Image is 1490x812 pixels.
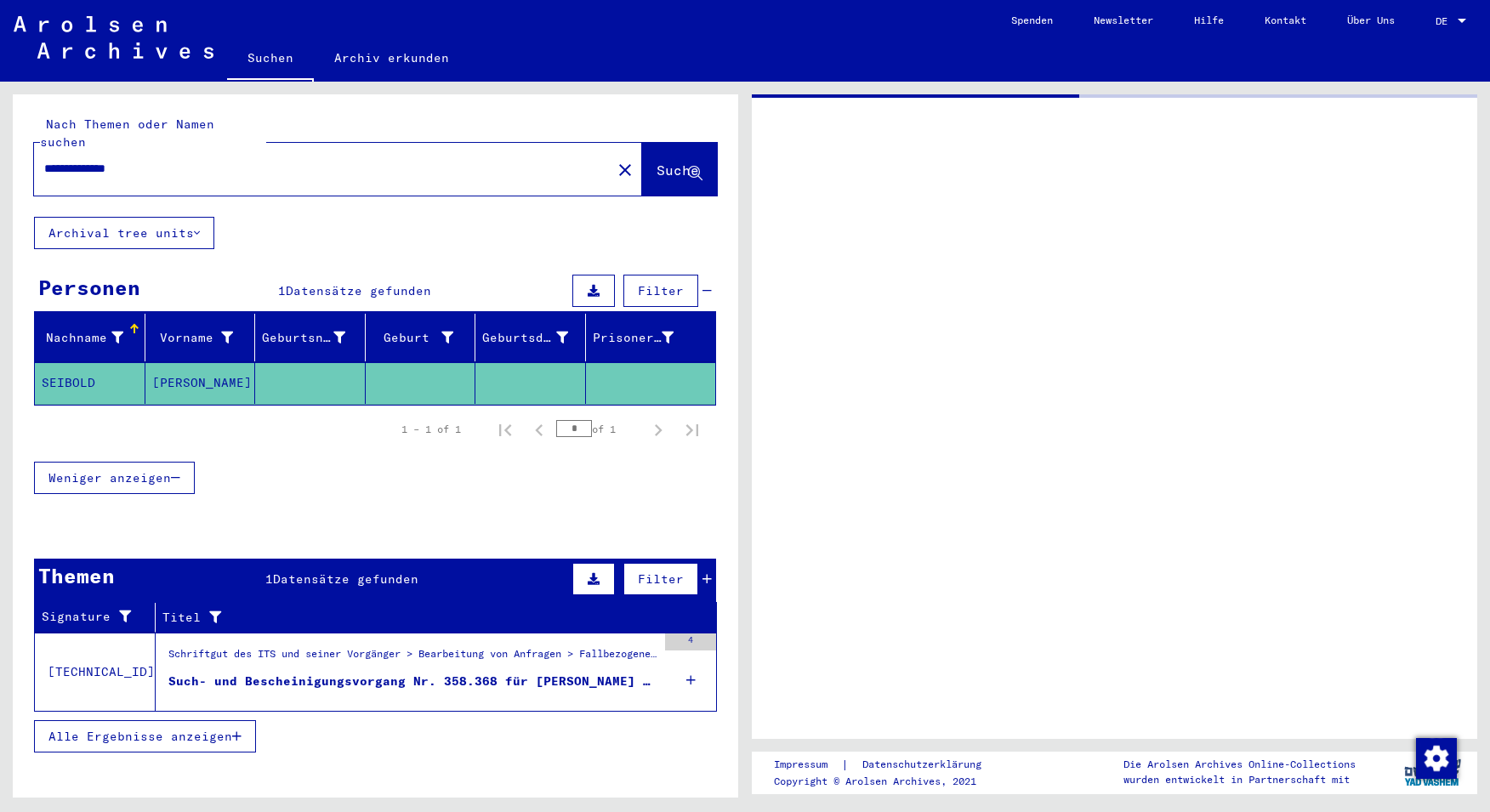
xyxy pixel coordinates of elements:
[366,314,476,361] mat-header-cell: Geburt‏
[35,314,145,361] mat-header-cell: Nachname
[42,608,142,626] div: Signature
[623,275,698,307] button: Filter
[638,571,684,587] span: Filter
[34,720,256,752] button: Alle Ergebnisse anzeigen
[227,37,314,82] a: Suchen
[14,16,213,59] img: Arolsen_neg.svg
[152,329,234,347] div: Vorname
[48,470,171,485] span: Weniger anzeigen
[615,160,635,180] mat-icon: close
[849,756,1002,774] a: Datenschutzerklärung
[401,422,461,437] div: 1 – 1 of 1
[608,152,642,186] button: Clear
[40,116,214,150] mat-label: Nach Themen oder Namen suchen
[168,646,657,670] div: Schriftgut des ITS und seiner Vorgänger > Bearbeitung von Anfragen > Fallbezogene [MEDICAL_DATA] ...
[482,329,568,347] div: Geburtsdatum
[145,362,256,404] mat-cell: [PERSON_NAME]
[774,756,841,774] a: Impressum
[35,633,156,711] td: [TECHNICAL_ID]
[145,314,256,361] mat-header-cell: Vorname
[641,412,675,446] button: Next page
[265,571,273,587] span: 1
[638,283,684,298] span: Filter
[482,324,589,351] div: Geburtsdatum
[42,604,159,631] div: Signature
[1123,772,1356,787] p: wurden entwickelt in Partnerschaft mit
[42,329,123,347] div: Nachname
[1123,757,1356,772] p: Die Arolsen Archives Online-Collections
[657,162,699,179] span: Suche
[1436,15,1454,27] span: DE
[372,324,475,351] div: Geburt‏
[1401,751,1464,793] img: yv_logo.png
[774,774,1002,789] p: Copyright © Arolsen Archives, 2021
[475,314,586,361] mat-header-cell: Geburtsdatum
[642,143,717,196] button: Suche
[522,412,556,446] button: Previous page
[278,283,286,298] span: 1
[162,609,683,627] div: Titel
[314,37,469,78] a: Archiv erkunden
[262,329,345,347] div: Geburtsname
[34,217,214,249] button: Archival tree units
[593,329,674,347] div: Prisoner #
[593,324,696,351] div: Prisoner #
[286,283,431,298] span: Datensätze gefunden
[255,314,366,361] mat-header-cell: Geburtsname
[488,412,522,446] button: First page
[262,324,367,351] div: Geburtsname
[168,673,657,690] div: Such- und Bescheinigungsvorgang Nr. 358.368 für [PERSON_NAME] geboren [DEMOGRAPHIC_DATA]
[623,563,698,595] button: Filter
[372,329,454,347] div: Geburt‏
[586,314,716,361] mat-header-cell: Prisoner #
[675,412,709,446] button: Last page
[665,633,716,650] div: 4
[48,729,232,744] span: Alle Ergebnisse anzeigen
[42,324,145,351] div: Nachname
[556,421,641,437] div: of 1
[162,604,700,631] div: Titel
[34,462,195,494] button: Weniger anzeigen
[152,324,255,351] div: Vorname
[273,571,418,587] span: Datensätze gefunden
[774,756,1002,774] div: |
[38,272,140,303] div: Personen
[1416,738,1457,779] img: Zustimmung ändern
[35,362,145,404] mat-cell: SEIBOLD
[38,560,115,591] div: Themen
